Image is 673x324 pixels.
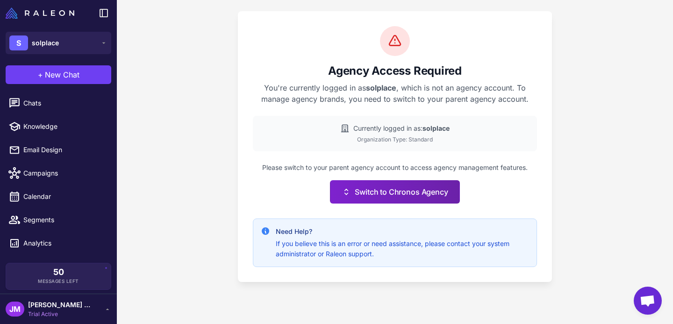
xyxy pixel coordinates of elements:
a: Analytics [4,233,113,253]
span: solplace [32,38,59,48]
button: Switch to Chronos Agency [330,180,459,204]
p: If you believe this is an error or need assistance, please contact your system administrator or R... [276,239,529,259]
span: Knowledge [23,121,106,132]
span: Analytics [23,238,106,248]
img: Raleon Logo [6,7,74,19]
span: + [38,69,43,80]
a: Calendar [4,187,113,206]
button: +New Chat [6,65,111,84]
div: JM [6,302,24,317]
span: 50 [53,268,64,276]
span: [PERSON_NAME] Claufer [PERSON_NAME] [28,300,93,310]
a: Chats [4,93,113,113]
div: S [9,35,28,50]
span: Email Design [23,145,106,155]
span: Currently logged in as: [353,123,450,134]
a: Campaigns [4,163,113,183]
a: Segments [4,210,113,230]
div: Organization Type: Standard [260,135,530,144]
strong: solplace [366,83,396,92]
span: Campaigns [23,168,106,178]
span: New Chat [45,69,79,80]
p: You're currently logged in as , which is not an agency account. To manage agency brands, you need... [253,82,537,105]
span: Integrations [23,261,106,272]
h2: Agency Access Required [253,63,537,78]
span: Chats [23,98,106,108]
span: Calendar [23,191,106,202]
button: Ssolplace [6,32,111,54]
a: Knowledge [4,117,113,136]
span: Trial Active [28,310,93,318]
div: Open chat [634,287,662,315]
strong: solplace [422,124,450,132]
span: Segments [23,215,106,225]
p: Please switch to your parent agency account to access agency management features. [253,162,537,173]
h4: Need Help? [276,226,529,237]
a: Raleon Logo [6,7,78,19]
a: Email Design [4,140,113,160]
a: Integrations [4,257,113,276]
span: Messages Left [38,278,79,285]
